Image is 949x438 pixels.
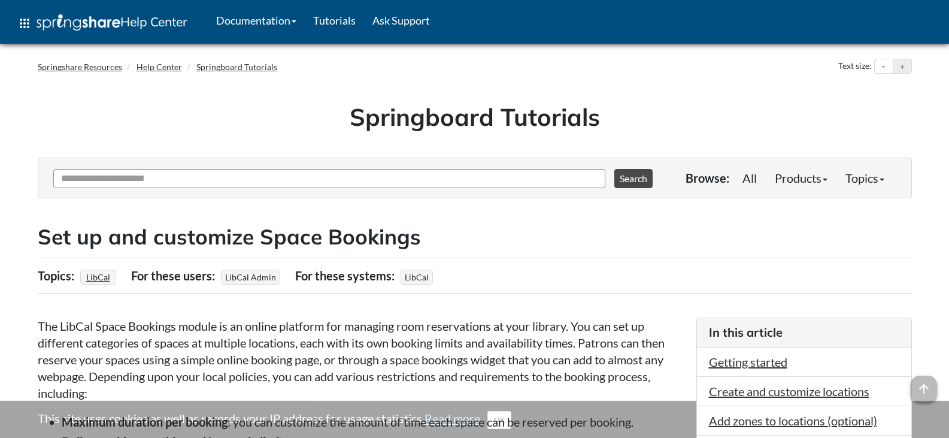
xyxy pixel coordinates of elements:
a: Springshare Resources [38,62,122,72]
strong: Maximum duration per booking [62,415,228,429]
div: Text size: [836,59,874,74]
a: Products [766,166,836,190]
a: Documentation [208,5,305,35]
a: Springboard Tutorials [196,62,277,72]
span: apps [17,16,32,31]
span: LibCal Admin [221,270,280,285]
img: Springshare [37,14,120,31]
a: All [733,166,766,190]
button: Increase text size [893,59,911,74]
span: arrow_upward [911,376,937,402]
a: Add zones to locations (optional) [709,413,877,428]
span: Help Center [120,14,187,29]
div: For these systems: [295,264,398,287]
h3: In this article [709,324,899,341]
a: Topics [836,166,893,190]
div: This site uses cookies as well as records your IP address for usage statistics. [26,410,924,429]
h1: Springboard Tutorials [47,100,903,134]
button: Decrease text size [875,59,893,74]
span: LibCal [401,270,433,285]
a: Help Center [137,62,182,72]
div: Topics: [38,264,77,287]
a: Tutorials [305,5,364,35]
a: LibCal [84,268,112,286]
p: The LibCal Space Bookings module is an online platform for managing room reservations at your lib... [38,318,684,401]
a: Ask Support [364,5,438,35]
button: Search [614,169,653,188]
a: Getting started [709,355,787,369]
h2: Set up and customize Space Bookings [38,222,912,252]
li: : you can customize the amount of time each space can be reserved per booking. [62,413,684,430]
a: apps Help Center [9,5,196,41]
a: arrow_upward [911,377,937,391]
a: Create and customize locations [709,384,869,398]
div: For these users: [131,264,218,287]
p: Browse: [686,170,729,186]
